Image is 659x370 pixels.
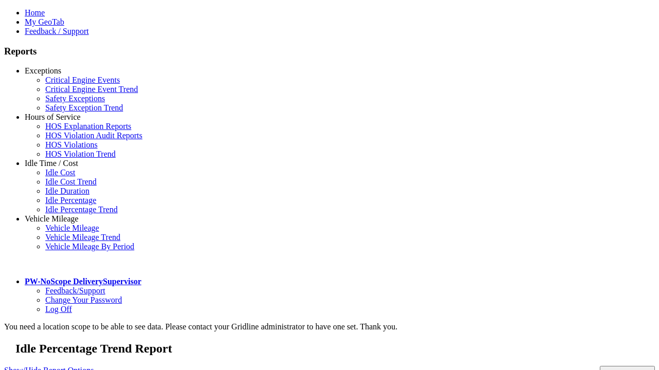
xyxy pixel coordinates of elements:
a: Vehicle Mileage [45,224,99,232]
a: Change Your Password [45,295,122,304]
div: You need a location scope to be able to see data. Please contact your Gridline administrator to h... [4,322,655,331]
a: Hours of Service [25,113,80,121]
a: Home [25,8,45,17]
a: HOS Explanation Reports [45,122,131,131]
a: My GeoTab [25,17,64,26]
a: Exceptions [25,66,61,75]
a: Idle Time / Cost [25,159,78,168]
a: Idle Duration [45,187,90,195]
a: Critical Engine Events [45,76,120,84]
a: Critical Engine Event Trend [45,85,138,94]
a: Vehicle Mileage [25,214,78,223]
a: Idle Cost [45,168,75,177]
a: PW-NoScope DeliverySupervisor [25,277,141,286]
a: HOS Violations [45,140,97,149]
h3: Reports [4,46,655,57]
a: Safety Exceptions [45,94,105,103]
a: Idle Percentage [45,196,96,205]
a: Safety Exception Trend [45,103,123,112]
a: Idle Cost Trend [45,177,97,186]
a: HOS Violation Trend [45,150,116,158]
a: Feedback / Support [25,27,89,35]
h2: Idle Percentage Trend Report [15,342,655,356]
a: Feedback/Support [45,286,105,295]
a: Vehicle Mileage By Period [45,242,134,251]
a: HOS Violation Audit Reports [45,131,143,140]
a: Log Off [45,305,72,313]
a: Idle Percentage Trend [45,205,117,214]
a: Vehicle Mileage Trend [45,233,120,242]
